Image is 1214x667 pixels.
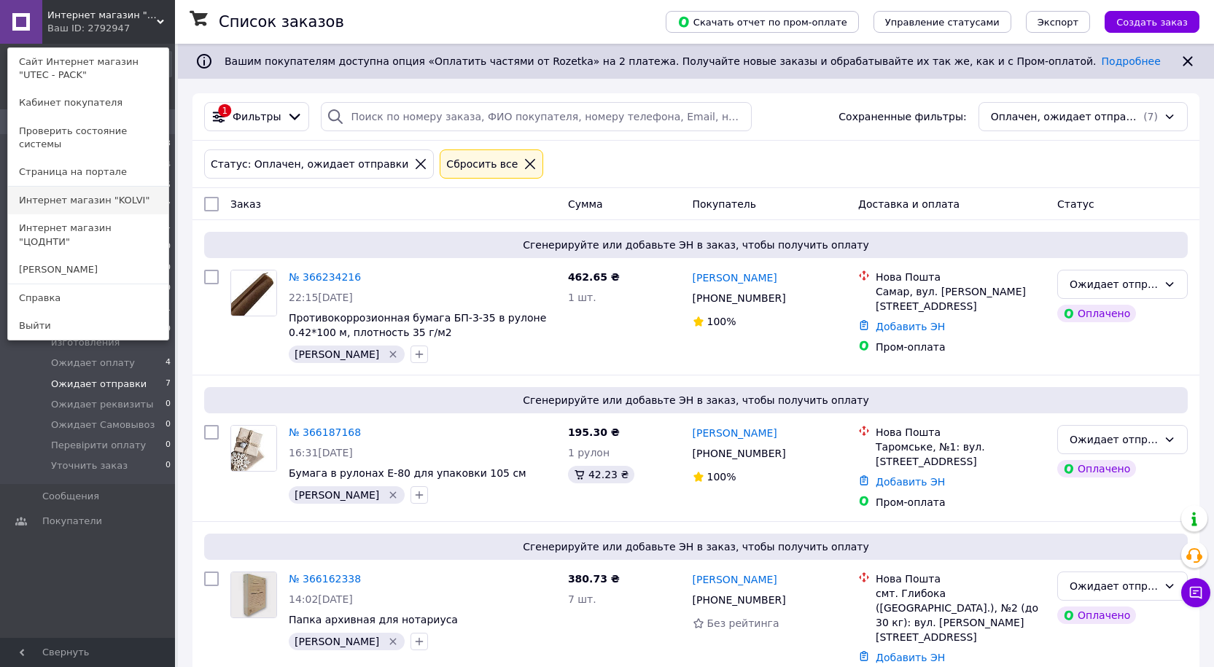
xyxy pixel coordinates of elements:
[51,356,135,370] span: Ожидает оплату
[8,158,168,186] a: Страница на портале
[1057,606,1136,624] div: Оплачено
[8,187,168,214] a: Интернет магазин "KOLVI"
[289,467,526,479] a: Бумага в рулонах Е-80 для упаковки 105 см
[876,476,945,488] a: Добавить ЭН
[876,425,1046,440] div: Нова Пошта
[230,572,277,618] a: Фото товару
[8,256,168,284] a: [PERSON_NAME]
[693,594,786,606] span: [PHONE_NUMBER]
[51,459,128,472] span: Уточнить заказ
[387,636,399,647] svg: Удалить метку
[8,48,168,89] a: Сайт Интернет магазин "UTEC - PACK"
[1057,305,1136,322] div: Оплачено
[1102,55,1161,67] a: Подробнее
[166,439,171,452] span: 0
[693,198,757,210] span: Покупатель
[231,270,276,316] img: Фото товару
[693,292,786,304] span: [PHONE_NUMBER]
[8,89,168,117] a: Кабинет покупателя
[289,593,353,605] span: 14:02[DATE]
[693,572,777,587] a: [PERSON_NAME]
[876,652,945,663] a: Добавить ЭН
[873,11,1011,33] button: Управление статусами
[289,447,353,459] span: 16:31[DATE]
[51,439,146,452] span: Перевірити оплату
[1070,276,1158,292] div: Ожидает отправки
[289,312,546,338] a: Противокоррозионная бумага БП-3-35 в рулоне 0.42*100 м, плотность 35 г/м2
[1090,15,1199,27] a: Создать заказ
[230,270,277,316] a: Фото товару
[295,348,379,360] span: [PERSON_NAME]
[8,214,168,255] a: Интернет магазин "ЦОДНТИ"
[876,321,945,332] a: Добавить ЭН
[166,378,171,391] span: 7
[568,426,620,438] span: 195.30 ₴
[51,378,147,391] span: Ожидает отправки
[1116,17,1188,28] span: Создать заказ
[568,573,620,585] span: 380.73 ₴
[991,109,1140,124] span: Оплачен, ожидает отправки
[666,11,859,33] button: Скачать отчет по пром-оплате
[289,271,361,283] a: № 366234216
[8,312,168,340] a: Выйти
[568,466,634,483] div: 42.23 ₴
[876,440,1046,469] div: Таромське, №1: вул. [STREET_ADDRESS]
[1026,11,1090,33] button: Экспорт
[51,418,155,432] span: Ожидает Самовывоз
[1038,17,1078,28] span: Экспорт
[210,393,1182,407] span: Сгенерируйте или добавьте ЭН в заказ, чтобы получить оплату
[295,636,379,647] span: [PERSON_NAME]
[707,471,736,483] span: 100%
[47,22,109,35] div: Ваш ID: 2792947
[166,356,171,370] span: 4
[51,398,153,411] span: Ожидает реквизиты
[210,238,1182,252] span: Сгенерируйте или добавьте ЭН в заказ, чтобы получить оплату
[707,617,779,629] span: Без рейтинга
[42,490,99,503] span: Сообщения
[8,284,168,312] a: Справка
[1105,11,1199,33] button: Создать заказ
[568,198,603,210] span: Сумма
[707,316,736,327] span: 100%
[693,426,777,440] a: [PERSON_NAME]
[289,614,458,625] a: Папка архивная для нотариуса
[693,448,786,459] span: [PHONE_NUMBER]
[230,198,261,210] span: Заказ
[568,292,596,303] span: 1 шт.
[1070,432,1158,448] div: Ожидает отправки
[443,156,521,172] div: Сбросить все
[568,271,620,283] span: 462.65 ₴
[47,9,157,22] span: Интернет магазин "UTEC - PACK"
[225,55,1161,67] span: Вашим покупателям доступна опция «Оплатить частями от Rozetka» на 2 платежа. Получайте новые зака...
[208,156,411,172] div: Статус: Оплачен, ожидает отправки
[677,15,847,28] span: Скачать отчет по пром-оплате
[219,13,344,31] h1: Список заказов
[876,495,1046,510] div: Пром-оплата
[289,573,361,585] a: № 366162338
[210,539,1182,554] span: Сгенерируйте или добавьте ЭН в заказ, чтобы получить оплату
[876,572,1046,586] div: Нова Пошта
[166,418,171,432] span: 0
[231,426,276,471] img: Фото товару
[838,109,966,124] span: Сохраненные фильтры:
[166,398,171,411] span: 0
[876,270,1046,284] div: Нова Пошта
[230,425,277,472] a: Фото товару
[693,270,777,285] a: [PERSON_NAME]
[858,198,960,210] span: Доставка и оплата
[876,586,1046,644] div: смт. Глибока ([GEOGRAPHIC_DATA].), №2 (до 30 кг): вул. [PERSON_NAME][STREET_ADDRESS]
[387,348,399,360] svg: Удалить метку
[289,292,353,303] span: 22:15[DATE]
[8,117,168,158] a: Проверить состояние системы
[876,284,1046,313] div: Самар, вул. [PERSON_NAME][STREET_ADDRESS]
[885,17,1000,28] span: Управление статусами
[876,340,1046,354] div: Пром-оплата
[1070,578,1158,594] div: Ожидает отправки
[42,515,102,528] span: Покупатели
[568,593,596,605] span: 7 шт.
[568,447,610,459] span: 1 рулон
[1181,578,1210,607] button: Чат с покупателем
